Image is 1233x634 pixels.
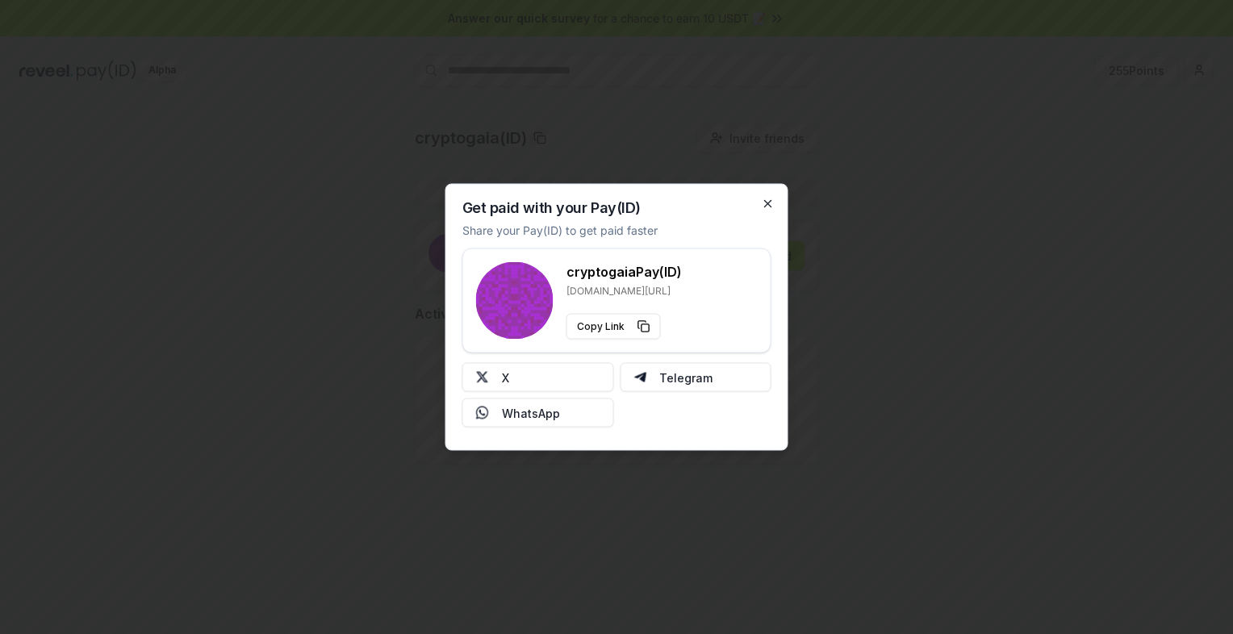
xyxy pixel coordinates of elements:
[476,371,489,384] img: X
[633,371,646,384] img: Telegram
[620,363,771,392] button: Telegram
[462,363,614,392] button: X
[462,222,658,239] p: Share your Pay(ID) to get paid faster
[566,262,682,282] h3: cryptogaia Pay(ID)
[566,314,661,340] button: Copy Link
[462,201,641,215] h2: Get paid with your Pay(ID)
[462,398,614,428] button: WhatsApp
[566,285,682,298] p: [DOMAIN_NAME][URL]
[476,407,489,419] img: Whatsapp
